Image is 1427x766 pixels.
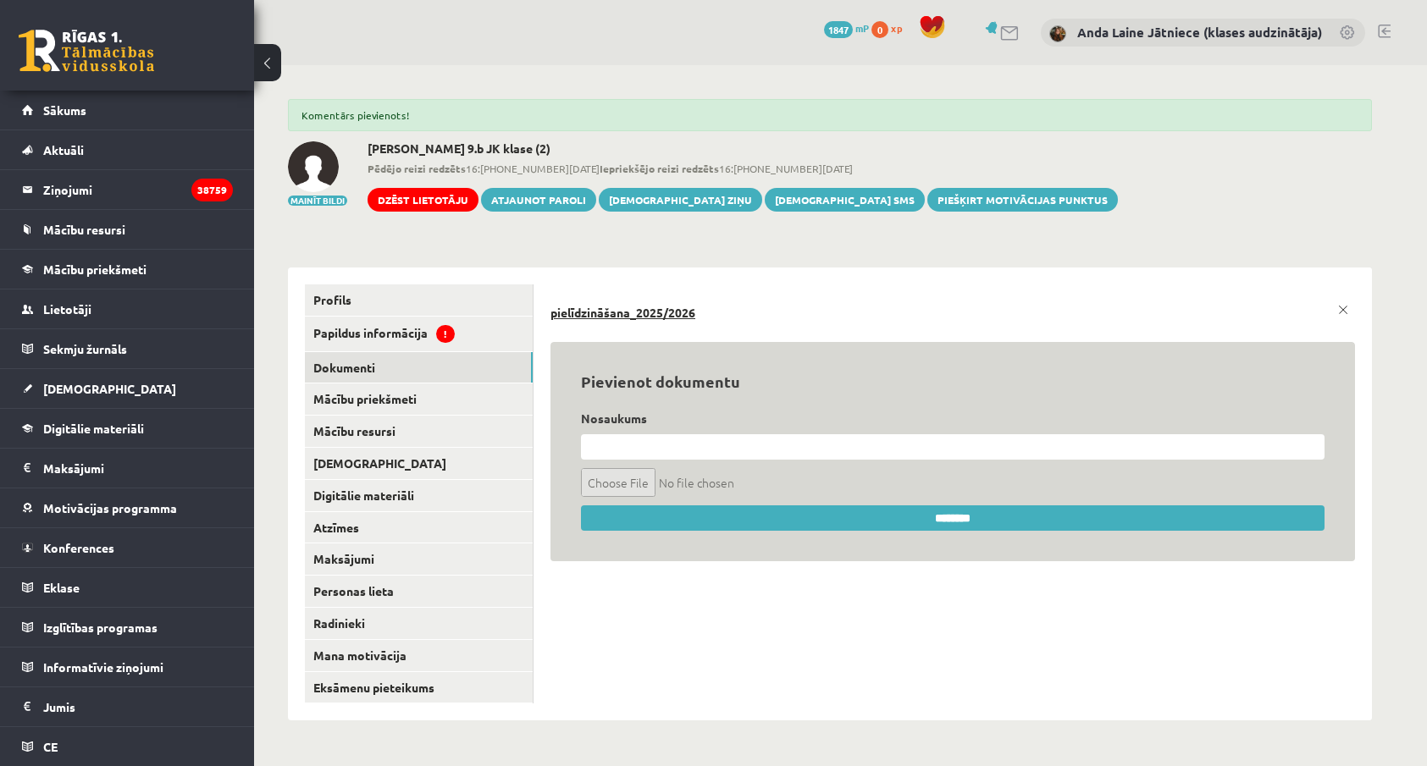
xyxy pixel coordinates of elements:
a: Digitālie materiāli [22,409,233,448]
b: Pēdējo reizi redzēts [368,162,466,175]
a: Maksājumi [305,543,533,575]
a: Mācību resursi [22,210,233,249]
span: Jumis [43,699,75,714]
span: Eklase [43,580,80,595]
a: Papildus informācija! [305,317,533,351]
img: Marija Tihoņenko [288,141,339,192]
i: 38759 [191,179,233,201]
span: Informatīvie ziņojumi [43,659,163,675]
a: Maksājumi [22,449,233,488]
a: [DEMOGRAPHIC_DATA] ziņu [599,188,762,212]
a: Lietotāji [22,289,233,328]
a: Motivācijas programma [22,488,233,527]
a: Mācību resursi [305,416,533,447]
span: Motivācijas programma [43,500,177,515]
a: Eklase [22,568,233,607]
a: Radinieki [305,608,533,639]
span: Mācību priekšmeti [43,262,147,277]
span: Aktuāli [43,142,84,157]
legend: Ziņojumi [43,170,233,209]
span: xp [891,21,902,35]
a: Piešķirt motivācijas punktus [927,188,1118,212]
a: Informatīvie ziņojumi [22,648,233,686]
h2: [PERSON_NAME] 9.b JK klase (2) [368,141,1118,156]
a: Mana motivācija [305,640,533,671]
span: mP [855,21,869,35]
span: Izglītības programas [43,620,158,635]
a: 1847 mP [824,21,869,35]
legend: Maksājumi [43,449,233,488]
a: Mācību priekšmeti [22,250,233,289]
span: 16:[PHONE_NUMBER][DATE] 16:[PHONE_NUMBER][DATE] [368,161,1118,176]
a: Anda Laine Jātniece (klases audzinātāja) [1077,24,1322,41]
a: Izglītības programas [22,608,233,647]
a: Digitālie materiāli [305,480,533,511]
span: ! [436,325,455,343]
a: Mācību priekšmeti [305,383,533,415]
a: Eksāmenu pieteikums [305,672,533,703]
span: Konferences [43,540,114,555]
span: Lietotāji [43,301,91,317]
span: Sekmju žurnāls [43,341,127,356]
span: Sākums [43,102,86,118]
a: Dzēst lietotāju [368,188,478,212]
a: Atzīmes [305,512,533,543]
a: pielīdzināšana_2025/2026 [550,305,1355,322]
span: 0 [871,21,888,38]
span: Digitālie materiāli [43,421,144,436]
a: Jumis [22,687,233,726]
a: Ziņojumi38759 [22,170,233,209]
span: 1847 [824,21,853,38]
a: Personas lieta [305,576,533,607]
a: Rīgas 1. Tālmācības vidusskola [19,30,154,72]
span: [DEMOGRAPHIC_DATA] [43,381,176,396]
a: [DEMOGRAPHIC_DATA] [22,369,233,408]
span: CE [43,739,58,754]
img: Anda Laine Jātniece (klases audzinātāja) [1049,25,1066,42]
a: Atjaunot paroli [481,188,596,212]
h4: Nosaukums [581,411,1325,426]
a: Aktuāli [22,130,233,169]
h3: Pievienot dokumentu [581,372,1325,391]
a: x [1331,298,1355,322]
a: Konferences [22,528,233,567]
button: Mainīt bildi [288,196,347,206]
b: Iepriekšējo reizi redzēts [600,162,719,175]
div: Komentārs pievienots! [288,99,1372,131]
a: [DEMOGRAPHIC_DATA] SMS [765,188,925,212]
a: Sākums [22,91,233,130]
span: Mācību resursi [43,222,125,237]
a: Profils [305,284,533,316]
a: 0 xp [871,21,910,35]
a: CE [22,727,233,766]
a: Sekmju žurnāls [22,329,233,368]
a: Dokumenti [305,352,533,383]
a: [DEMOGRAPHIC_DATA] [305,448,533,479]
